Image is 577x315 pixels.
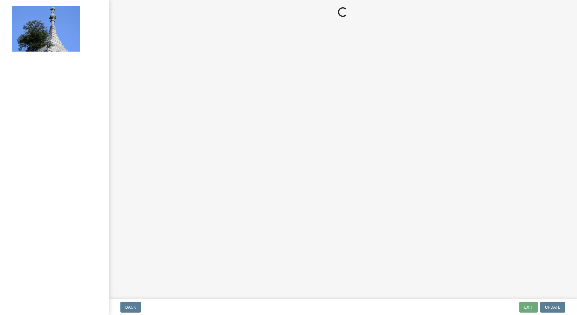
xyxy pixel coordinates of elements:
span: Update [545,305,560,310]
button: Update [540,302,565,313]
img: Decatur County, Indiana [12,6,80,52]
span: Back [125,305,136,310]
button: Exit [519,302,538,313]
button: Back [120,302,141,313]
